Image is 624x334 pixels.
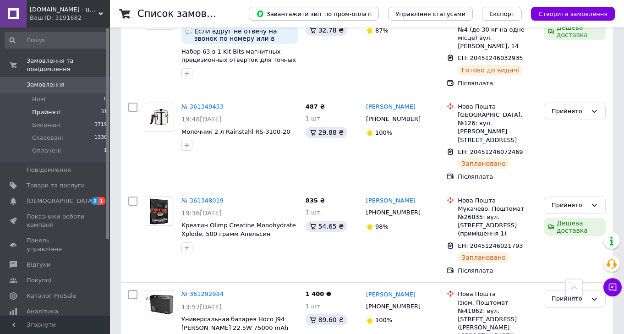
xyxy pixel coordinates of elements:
span: 100% [375,129,392,136]
span: 3719 [94,121,107,129]
img: Фото товару [145,108,174,126]
div: [GEOGRAPHIC_DATA], №126: вул. [PERSON_NAME][STREET_ADDRESS] [458,111,536,144]
a: [PERSON_NAME] [366,197,416,205]
span: ЕН: 20451246021793 [458,242,523,249]
span: 2 [91,197,99,205]
span: 1 [104,147,107,155]
span: Відгуки [27,261,50,269]
div: Прийнято [552,294,587,304]
div: Дешева доставка [544,218,606,236]
div: 54.65 ₴ [306,221,347,232]
a: № 361292984 [181,290,224,297]
img: :speech_balloon: [185,27,192,35]
span: ЕН: 20451246032935 [458,55,523,61]
div: Прийнято [552,201,587,210]
span: 1330 [94,134,107,142]
div: [PHONE_NUMBER] [364,301,422,312]
button: Управління статусами [388,7,473,21]
span: ЕН: 20451246072469 [458,148,523,155]
span: 19:36[DATE] [181,209,222,217]
div: Прийнято [552,107,587,116]
span: Створити замовлення [538,11,608,17]
div: 89.60 ₴ [306,314,347,325]
button: Чат з покупцем [603,278,622,296]
span: 100% [375,317,392,323]
span: Аналітика [27,307,58,316]
span: Прийняті [32,108,60,116]
input: Пошук [5,32,108,49]
div: Післяплата [458,267,536,275]
div: Нова Пошта [458,290,536,298]
span: Нові [32,95,45,104]
img: Фото товару [145,197,174,225]
span: Скасовані [32,134,63,142]
span: 1 шт. [306,303,322,310]
button: Створити замовлення [531,7,615,21]
span: Покупці [27,276,51,285]
span: 19:48[DATE] [181,115,222,123]
span: 98% [375,223,389,230]
span: 835 ₴ [306,197,325,204]
a: Фото товару [145,197,174,226]
span: 0 [104,95,107,104]
button: Завантажити звіт по пром-оплаті [249,7,379,21]
button: Експорт [482,7,522,21]
a: № 361348019 [181,197,224,204]
div: Нова Пошта [458,103,536,111]
div: Нова Пошта [458,197,536,205]
div: 29.88 ₴ [306,127,347,138]
span: Експорт [489,11,515,17]
div: 32.78 ₴ [306,25,347,36]
h1: Список замовлень [137,8,230,19]
div: Заплановано [458,158,509,169]
span: Управління статусами [395,11,465,17]
span: Оплачені [32,147,61,155]
a: [PERSON_NAME] [366,103,416,111]
a: Молочник 2 л Rainstahl RS-3100-20 [181,128,290,135]
div: м. [GEOGRAPHIC_DATA] ([GEOGRAPHIC_DATA].), №4 (до 30 кг на одне місце) вул. [PERSON_NAME], 14 [458,9,536,50]
span: 31 [101,108,107,116]
span: Показники роботи компанії [27,213,85,229]
div: Післяплата [458,79,536,88]
div: Заплановано [458,252,509,263]
span: Панель управління [27,236,85,253]
span: 87% [375,27,389,34]
a: Фото товару [145,103,174,132]
div: [PHONE_NUMBER] [364,113,422,125]
div: [PHONE_NUMBER] [364,207,422,219]
span: Замовлення [27,81,65,89]
a: [PERSON_NAME] [366,290,416,299]
span: Если вдруг не отвечу на звонок по номеру или в вайбере, отправляйте всё равно, я заберу. Замовлен... [194,27,295,42]
span: 487 ₴ [306,103,325,110]
span: 1 400 ₴ [306,290,331,297]
span: 1 шт. [306,209,322,216]
span: Tehnomagaz.com.ua - це передовий інтернет-магазин, спеціалізуючийся на продажу техніки [30,5,99,14]
span: Виконані [32,121,60,129]
span: Товари та послуги [27,181,85,190]
span: 13:57[DATE] [181,303,222,311]
div: Дешева доставка [544,22,606,40]
div: Готово до видачі [458,65,523,76]
span: Повідомлення [27,166,71,174]
a: № 361349453 [181,103,224,110]
a: Набор 63 в 1 Kit Bits магнитных прецизионных отверток для точных работ, мелкого ремонта в [GEOGRA... [181,48,296,81]
div: Післяплата [458,173,536,181]
span: Замовлення та повідомлення [27,57,110,73]
span: 1 шт. [306,115,322,122]
a: Креатин Olimp Creatine Monohydrate Xplode, 500 грамм Апельсин [181,222,296,237]
span: Каталог ProSale [27,292,76,300]
img: Фото товару [145,290,174,319]
a: Створити замовлення [522,10,615,17]
span: Завантажити звіт по пром-оплаті [256,10,372,18]
span: 1 [98,197,105,205]
span: [DEMOGRAPHIC_DATA] [27,197,94,205]
div: Мукачево, Поштомат №26835: вул. [STREET_ADDRESS] (приміщення 1) [458,205,536,238]
div: Ваш ID: 3191682 [30,14,110,22]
